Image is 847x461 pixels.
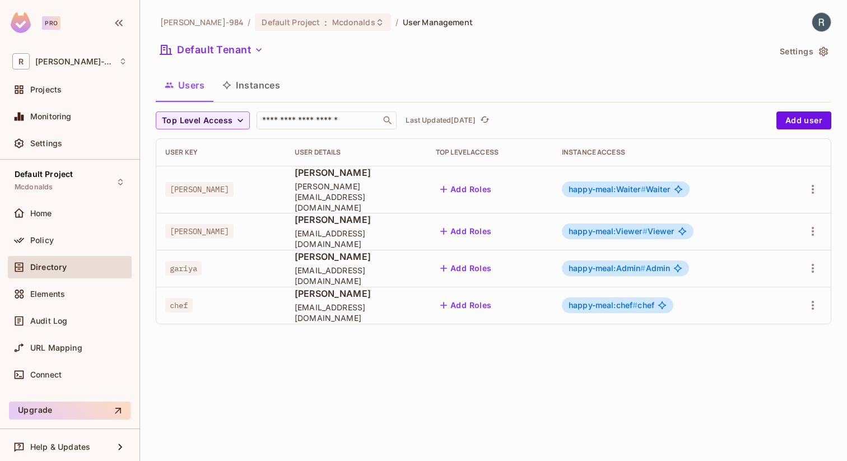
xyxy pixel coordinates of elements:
span: refresh [480,115,490,126]
img: SReyMgAAAABJRU5ErkJggg== [11,12,31,33]
span: [PERSON_NAME] [295,250,418,263]
span: # [643,226,648,236]
span: # [641,184,646,194]
span: Waiter [569,185,671,194]
button: Add Roles [436,180,496,198]
button: Users [156,71,213,99]
span: URL Mapping [30,343,82,352]
button: Add user [776,111,831,129]
span: happy-meal:chef [569,300,637,310]
span: Workspace: Ritik-984 [35,57,113,66]
span: Audit Log [30,316,67,325]
div: Top Level Access [436,148,544,157]
div: Instance Access [562,148,768,157]
button: Top Level Access [156,111,250,129]
button: refresh [478,114,491,127]
span: : [324,18,328,27]
span: Projects [30,85,62,94]
span: [PERSON_NAME] [165,182,234,197]
span: chef [165,298,193,313]
button: Instances [213,71,289,99]
span: [PERSON_NAME] [295,287,418,300]
span: Help & Updates [30,443,90,451]
span: [PERSON_NAME][EMAIL_ADDRESS][DOMAIN_NAME] [295,181,418,213]
span: [EMAIL_ADDRESS][DOMAIN_NAME] [295,302,418,323]
button: Add Roles [436,296,496,314]
p: Last Updated [DATE] [406,116,476,125]
span: [PERSON_NAME] [295,166,418,179]
span: happy-meal:Viewer [569,226,648,236]
span: Directory [30,263,67,272]
span: Settings [30,139,62,148]
button: Settings [775,43,831,60]
span: Elements [30,290,65,299]
span: User Management [403,17,473,27]
span: chef [569,301,654,310]
span: # [632,300,637,310]
li: / [248,17,250,27]
div: User Details [295,148,418,157]
span: Mcdonalds [332,17,375,27]
span: [PERSON_NAME] [295,213,418,226]
span: [EMAIL_ADDRESS][DOMAIN_NAME] [295,228,418,249]
span: Monitoring [30,112,72,121]
span: # [640,263,645,273]
button: Add Roles [436,259,496,277]
span: Policy [30,236,54,245]
span: [PERSON_NAME] [165,224,234,239]
img: Ritik Gariya [812,13,831,31]
span: R [12,53,30,69]
span: Viewer [569,227,674,236]
span: gariya [165,261,202,276]
span: the active workspace [160,17,243,27]
span: happy-meal:Waiter [569,184,646,194]
span: Connect [30,370,62,379]
button: Add Roles [436,222,496,240]
button: Default Tenant [156,41,268,59]
div: User Key [165,148,277,157]
span: Top Level Access [162,114,232,128]
div: Pro [42,16,61,30]
span: Click to refresh data [476,114,491,127]
button: Upgrade [9,402,131,420]
span: [EMAIL_ADDRESS][DOMAIN_NAME] [295,265,418,286]
span: Mcdonalds [15,183,53,192]
span: Default Project [262,17,320,27]
span: Admin [569,264,670,273]
span: happy-meal:Admin [569,263,646,273]
span: Home [30,209,52,218]
li: / [395,17,398,27]
span: Default Project [15,170,73,179]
